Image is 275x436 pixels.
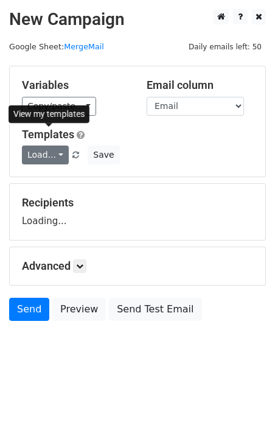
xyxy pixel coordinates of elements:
button: Save [88,146,119,164]
h5: Recipients [22,196,253,209]
div: View my templates [9,105,89,123]
a: Preview [52,298,106,321]
a: Daily emails left: 50 [184,42,266,51]
a: Load... [22,146,69,164]
div: Loading... [22,196,253,228]
a: Send [9,298,49,321]
h5: Variables [22,79,128,92]
small: Google Sheet: [9,42,104,51]
a: MergeMail [64,42,104,51]
h5: Email column [147,79,253,92]
a: Send Test Email [109,298,201,321]
h2: New Campaign [9,9,266,30]
a: Templates [22,128,74,141]
h5: Advanced [22,259,253,273]
span: Daily emails left: 50 [184,40,266,54]
a: Copy/paste... [22,97,96,116]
